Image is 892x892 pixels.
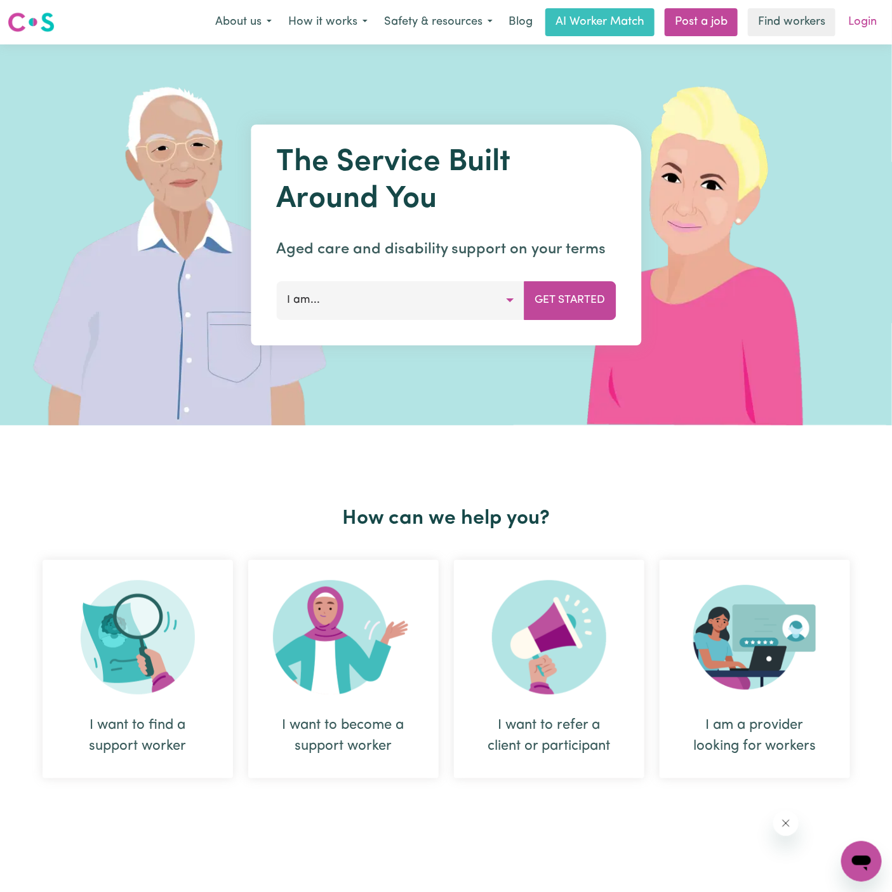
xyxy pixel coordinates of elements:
[841,8,884,36] a: Login
[660,560,850,778] div: I am a provider looking for workers
[665,8,738,36] a: Post a job
[207,9,280,36] button: About us
[8,8,55,37] a: Careseekers logo
[276,145,616,218] h1: The Service Built Around You
[376,9,501,36] button: Safety & resources
[273,580,414,695] img: Become Worker
[454,560,644,778] div: I want to refer a client or participant
[81,580,195,695] img: Search
[8,9,77,19] span: Need any help?
[276,281,524,319] button: I am...
[693,580,816,695] img: Provider
[773,811,799,836] iframe: Close message
[43,560,233,778] div: I want to find a support worker
[524,281,616,319] button: Get Started
[841,841,882,882] iframe: Button to launch messaging window
[73,715,203,757] div: I want to find a support worker
[248,560,439,778] div: I want to become a support worker
[279,715,408,757] div: I want to become a support worker
[545,8,655,36] a: AI Worker Match
[484,715,614,757] div: I want to refer a client or participant
[690,715,820,757] div: I am a provider looking for workers
[501,8,540,36] a: Blog
[748,8,835,36] a: Find workers
[8,11,55,34] img: Careseekers logo
[276,238,616,261] p: Aged care and disability support on your terms
[280,9,376,36] button: How it works
[492,580,606,695] img: Refer
[35,507,858,531] h2: How can we help you?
